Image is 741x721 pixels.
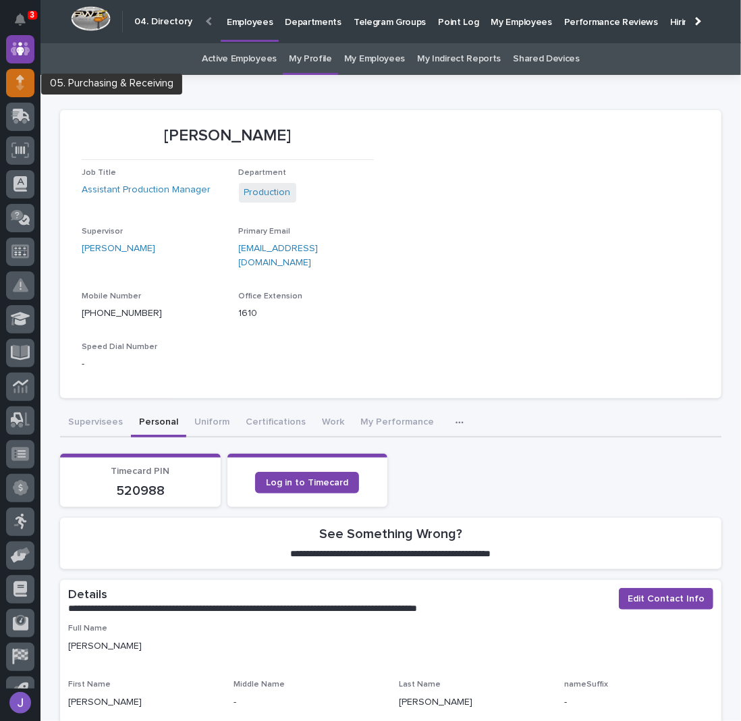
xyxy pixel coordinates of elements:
[30,10,34,20] p: 3
[319,526,462,542] h2: See Something Wrong?
[6,5,34,34] button: Notifications
[82,126,374,146] p: [PERSON_NAME]
[82,343,157,351] span: Speed Dial Number
[82,228,123,236] span: Supervisor
[239,292,303,300] span: Office Extension
[266,478,348,487] span: Log in to Timecard
[399,695,548,710] p: [PERSON_NAME]
[289,43,332,75] a: My Profile
[314,409,352,437] button: Work
[239,306,385,321] p: 1610
[68,588,107,603] h2: Details
[82,309,162,318] a: [PHONE_NUMBER]
[68,483,213,499] p: 520988
[202,43,277,75] a: Active Employees
[234,695,383,710] p: -
[186,409,238,437] button: Uniform
[82,169,116,177] span: Job Title
[244,186,291,200] a: Production
[239,169,287,177] span: Department
[17,14,34,35] div: Notifications3
[619,588,713,610] button: Edit Contact Info
[564,695,713,710] p: -
[123,78,167,93] p: My Profile
[134,16,192,28] h2: 04. Directory
[399,680,441,689] span: Last Name
[234,680,285,689] span: Middle Name
[564,680,608,689] span: nameSuffix
[60,409,131,437] button: Supervisees
[111,466,169,476] span: Timecard PIN
[628,592,705,606] span: Edit Contact Info
[239,228,291,236] span: Primary Email
[68,624,107,633] span: Full Name
[513,43,580,75] a: Shared Devices
[6,689,34,717] button: users-avatar
[82,292,141,300] span: Mobile Number
[71,6,111,31] img: Workspace Logo
[68,639,713,653] p: [PERSON_NAME]
[131,409,186,437] button: Personal
[82,357,228,371] p: -
[344,43,405,75] a: My Employees
[352,409,442,437] button: My Performance
[239,244,319,267] a: [EMAIL_ADDRESS][DOMAIN_NAME]
[238,409,314,437] button: Certifications
[255,472,359,493] a: Log in to Timecard
[82,183,211,197] a: Assistant Production Manager
[60,78,108,93] a: Employees
[68,680,111,689] span: First Name
[68,695,217,710] p: [PERSON_NAME]
[82,242,155,256] a: [PERSON_NAME]
[417,43,501,75] a: My Indirect Reports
